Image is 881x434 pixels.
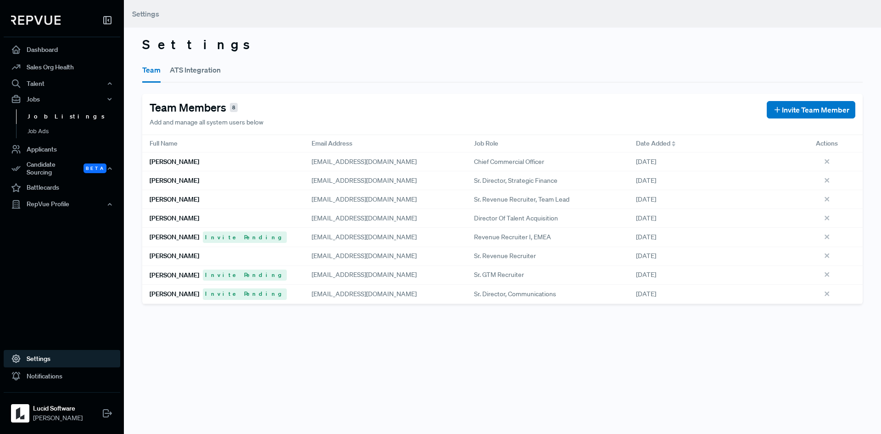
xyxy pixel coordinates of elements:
[629,266,791,285] div: [DATE]
[4,91,120,107] button: Jobs
[474,270,524,280] span: Sr. GTM Recruiter
[33,404,83,413] strong: Lucid Software
[13,406,28,421] img: Lucid Software
[4,197,120,212] button: RepVue Profile
[150,101,226,114] h4: Team Members
[629,171,791,190] div: [DATE]
[132,9,159,18] span: Settings
[474,176,558,186] span: Sr. Director, Strategic Finance
[312,271,417,279] span: [EMAIL_ADDRESS][DOMAIN_NAME]
[629,135,791,152] div: Toggle SortBy
[142,37,863,52] h3: Settings
[16,124,133,139] a: Job Ads
[629,285,791,304] div: [DATE]
[150,139,178,148] span: Full Name
[629,247,791,266] div: [DATE]
[203,231,287,242] span: Invite Pending
[474,251,536,261] span: Sr. Revenue Recruiter
[4,158,120,179] button: Candidate Sourcing Beta
[4,41,120,58] a: Dashboard
[312,195,417,203] span: [EMAIL_ADDRESS][DOMAIN_NAME]
[150,252,199,260] h6: [PERSON_NAME]
[16,109,133,124] a: Job Listings
[150,158,199,166] h6: [PERSON_NAME]
[312,233,417,241] span: [EMAIL_ADDRESS][DOMAIN_NAME]
[4,179,120,197] a: Battlecards
[150,196,199,203] h6: [PERSON_NAME]
[142,57,161,83] button: Team
[150,177,199,185] h6: [PERSON_NAME]
[629,152,791,171] div: [DATE]
[203,288,287,299] span: Invite Pending
[4,141,120,158] a: Applicants
[767,101,855,118] button: Invite Team Member
[782,104,849,115] span: Invite Team Member
[312,176,417,185] span: [EMAIL_ADDRESS][DOMAIN_NAME]
[474,289,556,299] span: Sr. Director, Communications
[11,16,61,25] img: RepVue
[629,190,791,209] div: [DATE]
[312,252,417,260] span: [EMAIL_ADDRESS][DOMAIN_NAME]
[312,290,417,298] span: [EMAIL_ADDRESS][DOMAIN_NAME]
[33,413,83,423] span: [PERSON_NAME]
[474,157,544,167] span: Chief Commercial Officer
[4,76,120,91] button: Talent
[4,158,120,179] div: Candidate Sourcing
[203,270,287,281] span: Invite Pending
[312,139,352,148] span: Email Address
[629,209,791,228] div: [DATE]
[150,214,199,222] h6: [PERSON_NAME]
[474,214,558,223] span: Director of Talent Acquisition
[230,103,238,113] span: 8
[4,392,120,427] a: Lucid SoftwareLucid Software[PERSON_NAME]
[816,139,838,148] span: Actions
[150,271,199,279] h6: [PERSON_NAME]
[4,350,120,367] a: Settings
[84,163,106,173] span: Beta
[474,139,498,148] span: Job Role
[636,139,670,148] span: Date Added
[629,228,791,247] div: [DATE]
[150,233,199,241] h6: [PERSON_NAME]
[312,158,417,166] span: [EMAIL_ADDRESS][DOMAIN_NAME]
[150,290,199,298] h6: [PERSON_NAME]
[150,118,263,127] p: Add and manage all system users below
[4,58,120,76] a: Sales Org Health
[4,367,120,385] a: Notifications
[474,232,551,242] span: Revenue Recruiter I, EMEA
[312,214,417,222] span: [EMAIL_ADDRESS][DOMAIN_NAME]
[474,195,569,204] span: Sr. Revenue Recruiter, Team Lead
[170,57,221,83] button: ATS Integration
